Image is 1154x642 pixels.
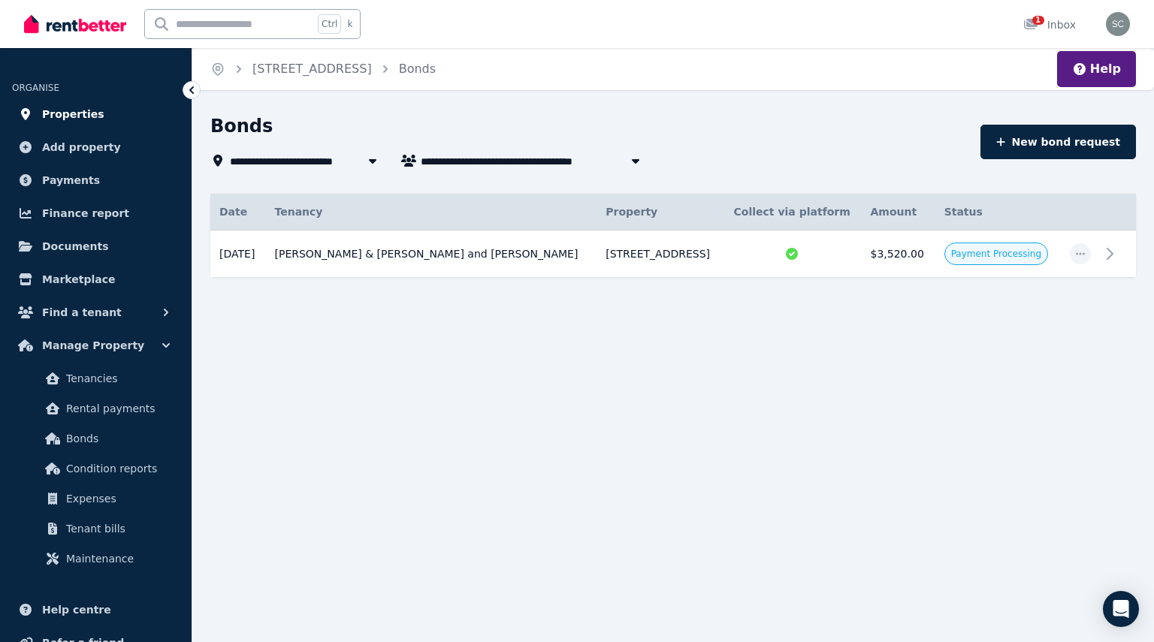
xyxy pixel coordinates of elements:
td: [PERSON_NAME] & [PERSON_NAME] and [PERSON_NAME] [265,231,597,278]
span: Find a tenant [42,303,122,321]
button: Help [1072,60,1121,78]
a: Tenant bills [18,514,174,544]
span: Maintenance [66,550,168,568]
span: Finance report [42,204,129,222]
a: Expenses [18,484,174,514]
button: Find a tenant [12,297,180,327]
a: Bonds [18,423,174,454]
a: Condition reports [18,454,174,484]
td: $3,520.00 [862,231,935,278]
span: Bonds [66,430,168,448]
th: Amount [862,194,935,231]
th: Property [597,194,723,231]
a: Documents [12,231,180,261]
th: Status [935,194,1061,231]
img: Scott Clark [1106,12,1130,36]
img: RentBetter [24,13,126,35]
a: Marketplace [12,264,180,294]
div: Open Intercom Messenger [1103,591,1139,627]
span: Add property [42,138,121,156]
span: Expenses [66,490,168,508]
a: Finance report [12,198,180,228]
span: ORGANISE [12,83,59,93]
span: Manage Property [42,336,144,354]
span: Condition reports [66,460,168,478]
nav: Breadcrumb [192,48,454,90]
span: 1 [1032,16,1044,25]
a: Tenancies [18,363,174,393]
button: Manage Property [12,330,180,360]
div: Inbox [1023,17,1076,32]
span: Date [219,204,247,219]
span: Payment Processing [951,248,1041,260]
span: Marketplace [42,270,115,288]
a: Add property [12,132,180,162]
span: Bonds [399,60,436,78]
td: [STREET_ADDRESS] [597,231,723,278]
span: [DATE] [219,246,255,261]
a: Payments [12,165,180,195]
a: Help centre [12,595,180,625]
span: Help centre [42,601,111,619]
th: Tenancy [265,194,597,231]
span: Ctrl [318,14,341,34]
span: Properties [42,105,104,123]
span: Tenancies [66,369,168,387]
a: Rental payments [18,393,174,423]
span: Payments [42,171,100,189]
a: [STREET_ADDRESS] [252,62,372,76]
a: Maintenance [18,544,174,574]
span: k [347,18,352,30]
span: Rental payments [66,399,168,417]
a: Properties [12,99,180,129]
span: Tenant bills [66,520,168,538]
span: Documents [42,237,109,255]
button: New bond request [980,125,1136,159]
th: Collect via platform [723,194,862,231]
h1: Bonds [210,114,273,138]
